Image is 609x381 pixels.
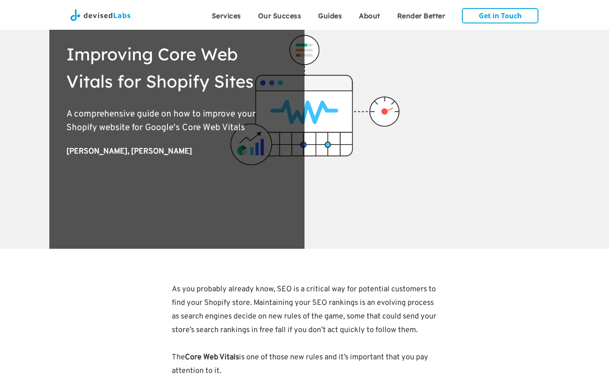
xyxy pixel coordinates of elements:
[479,11,522,20] strong: Get in Touch
[462,8,538,23] a: Get in Touch
[203,4,250,26] a: Services
[350,4,389,26] a: About
[310,4,350,26] a: Guides
[66,108,287,135] p: A comprehensive guide on how to improve your Shopify website for Google's Core Web Vitals
[389,4,454,26] a: Render Better
[185,353,239,362] strong: Core Web Vitals
[172,283,437,337] p: As you probably already know, SEO is a critical way for potential customers to find your Shopify ...
[250,4,310,26] a: Our Success
[66,40,287,95] h1: Improving Core Web Vitals for Shopify Sites
[66,148,287,156] div: [PERSON_NAME], [PERSON_NAME]
[172,337,437,351] p: ‍
[172,351,437,378] p: The is one of those new rules and it’s important that you pay attention to it.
